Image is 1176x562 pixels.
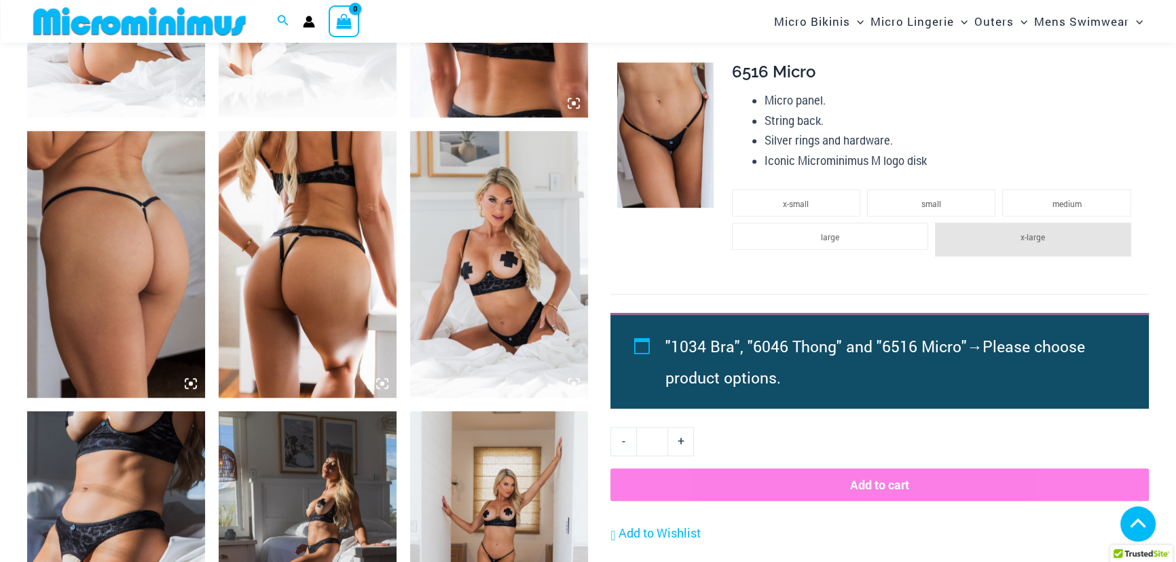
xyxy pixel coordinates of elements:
li: Micro panel. [765,90,1138,111]
li: x-small [732,189,860,217]
li: x-large [935,223,1131,257]
li: medium [1002,189,1131,217]
span: Outers [974,4,1014,39]
span: Micro Bikinis [774,4,850,39]
a: Mens SwimwearMenu ToggleMenu Toggle [1031,4,1146,39]
span: large [821,231,839,242]
img: Nights Fall Silver Leopard 1036 Bra 6046 Thong [219,131,397,398]
img: MM SHOP LOGO FLAT [28,6,251,37]
a: View Shopping Cart, empty [329,5,360,37]
a: + [668,427,694,455]
a: Account icon link [303,16,315,28]
span: 6516 Micro [732,62,815,81]
a: Search icon link [277,13,289,31]
li: Iconic Microminimus M logo disk [765,151,1138,171]
span: medium [1052,198,1082,209]
span: small [921,198,941,209]
li: small [867,189,995,217]
li: → [665,331,1118,393]
a: Micro LingerieMenu ToggleMenu Toggle [867,4,971,39]
li: String back. [765,111,1138,131]
span: Micro Lingerie [870,4,954,39]
li: Silver rings and hardware. [765,130,1138,151]
span: Menu Toggle [850,4,864,39]
span: Menu Toggle [1129,4,1143,39]
img: Nights Fall Silver Leopard 1036 Bra 6046 Thong [410,131,588,398]
span: "1034 Bra", "6046 Thong" and "6516 Micro" [665,336,967,356]
input: Product quantity [636,427,668,455]
span: Mens Swimwear [1034,4,1129,39]
a: Add to Wishlist [610,523,701,544]
img: Nights Fall Silver Leopard 6516 Micro [27,131,205,398]
span: x-large [1021,231,1045,242]
img: Nights Fall Silver Leopard 6516 Micro [617,62,714,208]
button: Add to cart [610,468,1149,501]
a: OutersMenu ToggleMenu Toggle [971,4,1031,39]
span: Menu Toggle [954,4,968,39]
span: Menu Toggle [1014,4,1027,39]
span: Add to Wishlist [619,525,701,541]
li: large [732,223,928,250]
a: Micro BikinisMenu ToggleMenu Toggle [771,4,867,39]
span: x-small [783,198,809,209]
a: - [610,427,636,455]
nav: Site Navigation [769,2,1149,41]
